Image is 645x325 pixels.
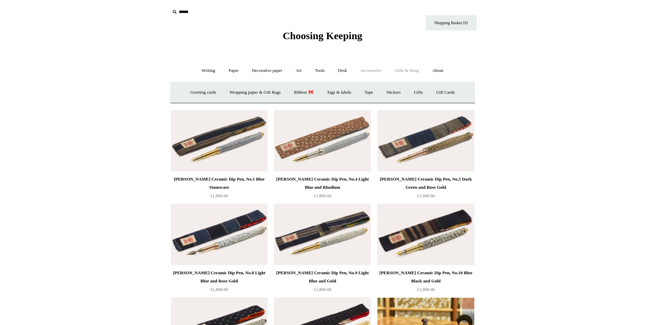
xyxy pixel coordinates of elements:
[171,269,268,297] a: [PERSON_NAME] Ceramic Dip Pen, No.8 Light Blue and Rose Gold £1,800.00
[426,62,449,80] a: About
[309,62,331,80] a: Tools
[223,83,287,102] a: Wrapping paper & Gift Bags
[379,175,472,191] div: [PERSON_NAME] Ceramic Dip Pen, No.5 Dark Green and Rose Gold
[210,287,228,292] span: £1,800.00
[408,83,429,102] a: Gifts
[314,287,332,292] span: £1,800.00
[184,83,222,102] a: Greeting cards
[274,175,371,203] a: [PERSON_NAME] Ceramic Dip Pen, No.4 Light Blue and Rhodium £1,800.00
[377,110,474,171] a: Steve Harrison Ceramic Dip Pen, No.5 Dark Green and Rose Gold Steve Harrison Ceramic Dip Pen, No....
[171,110,268,171] a: Steve Harrison Ceramic Dip Pen, No.1 Blue Stoneware Steve Harrison Ceramic Dip Pen, No.1 Blue Sto...
[417,287,435,292] span: £1,800.00
[274,110,371,171] img: Steve Harrison Ceramic Dip Pen, No.4 Light Blue and Rhodium
[377,110,474,171] img: Steve Harrison Ceramic Dip Pen, No.5 Dark Green and Rose Gold
[377,204,474,265] img: Steve Harrison Ceramic Dip Pen, No.10 Blue Black and Gold
[246,62,288,80] a: Decorative paper
[426,15,477,30] a: Shopping Basket (0)
[171,175,268,203] a: [PERSON_NAME] Ceramic Dip Pen, No.1 Blue Stoneware £1,800.00
[173,269,266,285] div: [PERSON_NAME] Ceramic Dip Pen, No.8 Light Blue and Rose Gold
[332,62,353,80] a: Desk
[173,175,266,191] div: [PERSON_NAME] Ceramic Dip Pen, No.1 Blue Stoneware
[377,204,474,265] a: Steve Harrison Ceramic Dip Pen, No.10 Blue Black and Gold Steve Harrison Ceramic Dip Pen, No.10 B...
[290,62,308,80] a: Art
[210,193,228,198] span: £1,800.00
[171,204,268,265] a: Steve Harrison Ceramic Dip Pen, No.8 Light Blue and Rose Gold Steve Harrison Ceramic Dip Pen, No....
[389,62,425,80] a: Gifts & Wrap
[380,83,407,102] a: Stickers
[274,269,371,297] a: [PERSON_NAME] Ceramic Dip Pen, No.9 Light Blue and Gold £1,800.00
[283,30,362,41] span: Choosing Keeping
[288,83,320,102] a: Ribbon 🎀
[222,62,245,80] a: Paper
[276,269,369,285] div: [PERSON_NAME] Ceramic Dip Pen, No.9 Light Blue and Gold
[274,204,371,265] img: Steve Harrison Ceramic Dip Pen, No.9 Light Blue and Gold
[196,62,221,80] a: Writing
[379,269,472,285] div: [PERSON_NAME] Ceramic Dip Pen, No.10 Blue Black and Gold
[358,83,379,102] a: Tape
[171,110,268,171] img: Steve Harrison Ceramic Dip Pen, No.1 Blue Stoneware
[314,193,332,198] span: £1,800.00
[274,110,371,171] a: Steve Harrison Ceramic Dip Pen, No.4 Light Blue and Rhodium Steve Harrison Ceramic Dip Pen, No.4 ...
[417,193,435,198] span: £1,800.00
[171,204,268,265] img: Steve Harrison Ceramic Dip Pen, No.8 Light Blue and Rose Gold
[283,35,362,40] a: Choosing Keeping
[377,269,474,297] a: [PERSON_NAME] Ceramic Dip Pen, No.10 Blue Black and Gold £1,800.00
[430,83,461,102] a: Gift Cards
[321,83,357,102] a: Tags & labels
[354,62,388,80] a: Accessories
[377,175,474,203] a: [PERSON_NAME] Ceramic Dip Pen, No.5 Dark Green and Rose Gold £1,800.00
[276,175,369,191] div: [PERSON_NAME] Ceramic Dip Pen, No.4 Light Blue and Rhodium
[274,204,371,265] a: Steve Harrison Ceramic Dip Pen, No.9 Light Blue and Gold Steve Harrison Ceramic Dip Pen, No.9 Lig...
